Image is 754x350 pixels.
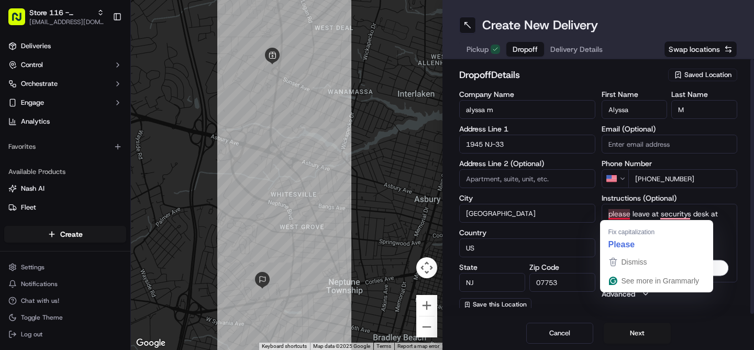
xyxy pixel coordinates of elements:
[4,260,126,275] button: Settings
[29,7,93,18] button: Store 116 - Ocean (Just Salad)
[74,177,127,185] a: Powered byPylon
[21,330,42,338] span: Log out
[459,91,595,98] label: Company Name
[4,199,126,216] button: Fleet
[513,44,538,54] span: Dropoff
[459,169,595,188] input: Apartment, suite, unit, etc.
[602,91,668,98] label: First Name
[4,75,126,92] button: Orchestrate
[529,264,595,271] label: Zip Code
[684,70,731,80] span: Saved Location
[4,226,126,243] button: Create
[4,180,126,197] button: Nash AI
[668,68,737,82] button: Saved Location
[602,204,738,282] textarea: To enrich screen reader interactions, please activate Accessibility in Grammarly extension settings
[4,327,126,342] button: Log out
[397,343,439,349] a: Report a map error
[416,257,437,278] button: Map camera controls
[416,316,437,337] button: Zoom out
[10,42,191,59] p: Welcome 👋
[459,194,595,202] label: City
[459,160,595,167] label: Address Line 2 (Optional)
[459,135,595,154] input: Enter address
[602,125,738,133] label: Email (Optional)
[4,38,126,54] a: Deliveries
[602,289,738,299] button: Advanced
[21,297,59,305] span: Chat with us!
[4,94,126,111] button: Engage
[21,117,50,126] span: Analytics
[21,79,58,89] span: Orchestrate
[467,44,489,54] span: Pickup
[313,343,370,349] span: Map data ©2025 Google
[529,273,595,292] input: Enter zip code
[4,113,126,130] a: Analytics
[10,100,29,119] img: 1736555255976-a54dd68f-1ca7-489b-9aae-adbdc363a1c4
[4,293,126,308] button: Chat with us!
[27,68,188,79] input: Got a question? Start typing here...
[550,44,603,54] span: Delivery Details
[36,100,172,111] div: Start new chat
[6,148,84,167] a: 📗Knowledge Base
[459,298,531,311] button: Save this Location
[473,300,527,309] span: Save this Location
[178,103,191,116] button: Start new chat
[459,238,595,257] input: Enter country
[459,273,525,292] input: Enter state
[21,152,80,162] span: Knowledge Base
[482,17,598,34] h1: Create New Delivery
[671,91,737,98] label: Last Name
[459,204,595,223] input: Enter city
[134,336,168,350] img: Google
[664,41,737,58] button: Swap locations
[36,111,132,119] div: We're available if you need us!
[21,184,45,193] span: Nash AI
[84,148,172,167] a: 💻API Documentation
[4,277,126,291] button: Notifications
[8,203,122,212] a: Fleet
[602,100,668,119] input: Enter first name
[669,44,720,54] span: Swap locations
[526,323,593,344] button: Cancel
[4,163,126,180] div: Available Products
[10,153,19,161] div: 📗
[604,323,671,344] button: Next
[4,4,108,29] button: Store 116 - Ocean (Just Salad)[EMAIL_ADDRESS][DOMAIN_NAME]
[21,60,43,70] span: Control
[99,152,168,162] span: API Documentation
[10,10,31,31] img: Nash
[262,343,307,350] button: Keyboard shortcuts
[628,169,738,188] input: Enter phone number
[29,18,104,26] button: [EMAIL_ADDRESS][DOMAIN_NAME]
[671,100,737,119] input: Enter last name
[21,280,58,288] span: Notifications
[459,229,595,236] label: Country
[134,336,168,350] a: Open this area in Google Maps (opens a new window)
[459,68,662,82] h2: dropoff Details
[602,135,738,154] input: Enter email address
[8,184,122,193] a: Nash AI
[416,295,437,316] button: Zoom in
[21,263,45,271] span: Settings
[4,57,126,73] button: Control
[21,313,63,322] span: Toggle Theme
[4,310,126,325] button: Toggle Theme
[88,153,97,161] div: 💻
[602,289,635,299] label: Advanced
[459,125,595,133] label: Address Line 1
[21,203,36,212] span: Fleet
[21,41,51,51] span: Deliveries
[4,138,126,155] div: Favorites
[602,194,738,202] label: Instructions (Optional)
[21,98,44,107] span: Engage
[104,178,127,185] span: Pylon
[60,229,83,239] span: Create
[376,343,391,349] a: Terms (opens in new tab)
[459,264,525,271] label: State
[602,160,738,167] label: Phone Number
[459,100,595,119] input: Enter company name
